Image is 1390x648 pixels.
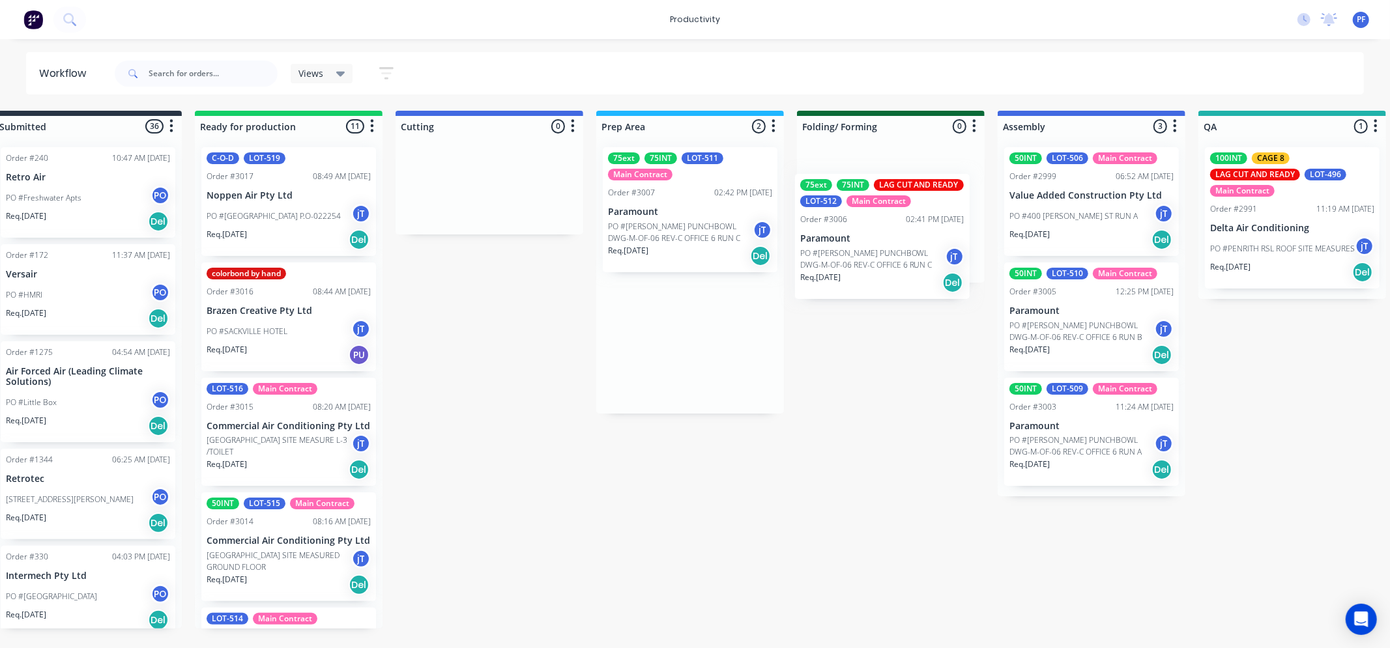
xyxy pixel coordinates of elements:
[298,66,323,80] span: Views
[663,10,727,29] div: productivity
[23,10,43,29] img: Factory
[1346,604,1377,635] div: Open Intercom Messenger
[39,66,93,81] div: Workflow
[149,61,278,87] input: Search for orders...
[1357,14,1365,25] span: PF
